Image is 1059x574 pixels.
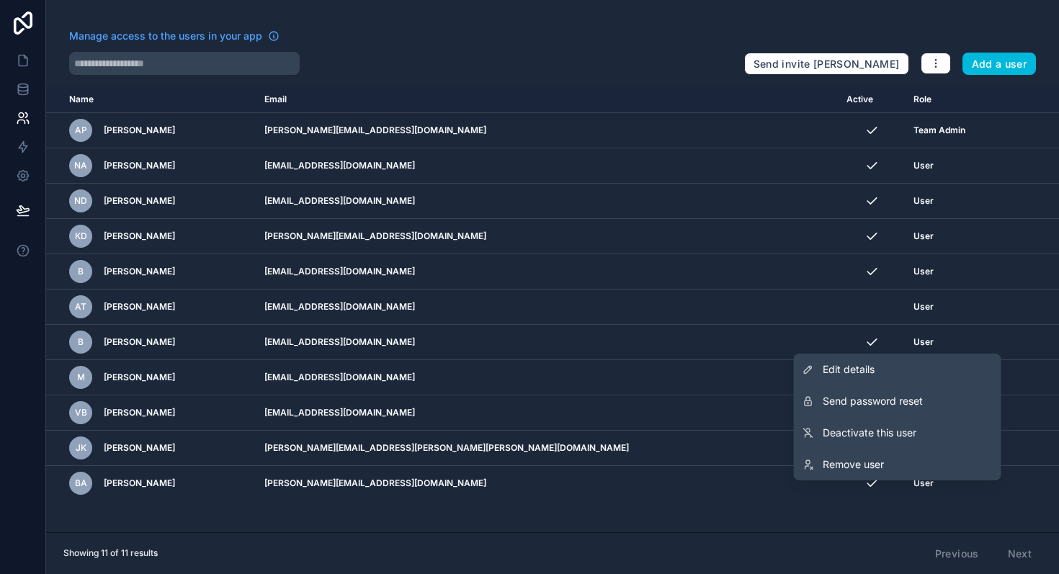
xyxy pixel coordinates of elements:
span: BA [75,477,87,489]
span: User [913,477,934,489]
span: [PERSON_NAME] [104,442,175,454]
span: Showing 11 of 11 results [63,547,158,559]
a: Manage access to the users in your app [69,29,280,43]
td: [EMAIL_ADDRESS][DOMAIN_NAME] [256,360,838,395]
span: [PERSON_NAME] [104,160,175,171]
span: Remove user [823,457,884,472]
span: Manage access to the users in your app [69,29,262,43]
td: [PERSON_NAME][EMAIL_ADDRESS][PERSON_NAME][PERSON_NAME][DOMAIN_NAME] [256,431,838,466]
span: [PERSON_NAME] [104,266,175,277]
span: VB [75,407,87,418]
th: Role [905,86,1010,113]
th: Email [256,86,838,113]
span: [PERSON_NAME] [104,195,175,207]
th: Active [838,86,905,113]
span: User [913,230,934,242]
span: M [77,372,85,383]
td: [EMAIL_ADDRESS][DOMAIN_NAME] [256,395,838,431]
span: JK [76,442,86,454]
span: User [913,266,934,277]
td: [EMAIL_ADDRESS][DOMAIN_NAME] [256,325,838,360]
td: [EMAIL_ADDRESS][DOMAIN_NAME] [256,184,838,219]
span: [PERSON_NAME] [104,372,175,383]
span: B [78,266,84,277]
span: User [913,195,934,207]
div: scrollable content [46,86,1059,532]
td: [EMAIL_ADDRESS][DOMAIN_NAME] [256,254,838,290]
button: Send password reset [794,385,1001,417]
span: Edit details [823,362,875,377]
span: Team Admin [913,125,965,136]
th: Name [46,86,256,113]
span: AP [75,125,87,136]
a: Edit details [794,354,1001,385]
span: B [78,336,84,348]
span: User [913,301,934,313]
span: NA [74,160,87,171]
a: Deactivate this user [794,417,1001,449]
span: [PERSON_NAME] [104,230,175,242]
span: ND [74,195,87,207]
td: [PERSON_NAME][EMAIL_ADDRESS][DOMAIN_NAME] [256,113,838,148]
span: User [913,160,934,171]
span: AT [75,301,86,313]
td: [EMAIL_ADDRESS][DOMAIN_NAME] [256,148,838,184]
td: [EMAIL_ADDRESS][DOMAIN_NAME] [256,290,838,325]
button: Add a user [962,53,1037,76]
span: KD [75,230,87,242]
td: [PERSON_NAME][EMAIL_ADDRESS][DOMAIN_NAME] [256,466,838,501]
span: Deactivate this user [823,426,916,440]
a: Remove user [794,449,1001,480]
span: [PERSON_NAME] [104,301,175,313]
button: Send invite [PERSON_NAME] [744,53,909,76]
span: [PERSON_NAME] [104,336,175,348]
span: [PERSON_NAME] [104,407,175,418]
span: [PERSON_NAME] [104,125,175,136]
span: Send password reset [823,394,923,408]
span: User [913,336,934,348]
td: [PERSON_NAME][EMAIL_ADDRESS][DOMAIN_NAME] [256,219,838,254]
span: [PERSON_NAME] [104,477,175,489]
